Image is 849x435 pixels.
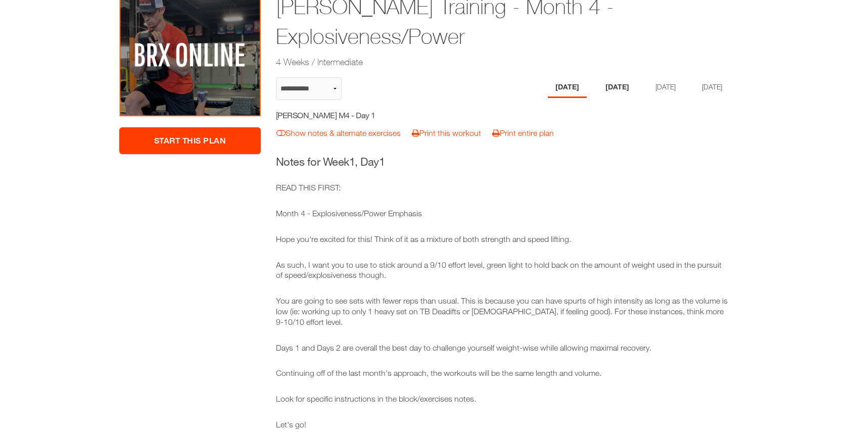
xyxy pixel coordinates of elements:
[492,128,554,137] a: Print entire plan
[119,127,261,154] a: Start This Plan
[276,234,730,245] p: Hope you're excited for this! Think of it as a mixture of both strength and speed lifting.
[276,56,652,68] h2: 4 Weeks / Intermediate
[276,296,730,327] p: You are going to see sets with fewer reps than usual. This is because you can have spurts of high...
[548,77,587,98] li: Day 1
[412,128,481,137] a: Print this workout
[349,155,355,168] span: 1
[648,77,683,98] li: Day 3
[598,77,637,98] li: Day 2
[276,394,730,404] p: Look for specific instructions in the block/exercises notes.
[276,182,730,193] p: READ THIS FIRST:
[276,208,730,219] p: Month 4 - Explosiveness/Power Emphasis
[276,154,730,170] h3: Notes for Week , Day
[276,343,730,353] p: Days 1 and Days 2 are overall the best day to challenge yourself weight-wise while allowing maxim...
[276,419,730,430] p: Let's go!
[694,77,730,98] li: Day 4
[276,368,730,378] p: Continuing off of the last month's approach, the workouts will be the same length and volume.
[276,110,456,121] h5: [PERSON_NAME] M4 - Day 1
[276,128,401,137] a: Show notes & alternate exercises
[379,155,385,168] span: 1
[276,260,730,281] p: As such, I want you to use to stick around a 9/10 effort level, green light to hold back on the a...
